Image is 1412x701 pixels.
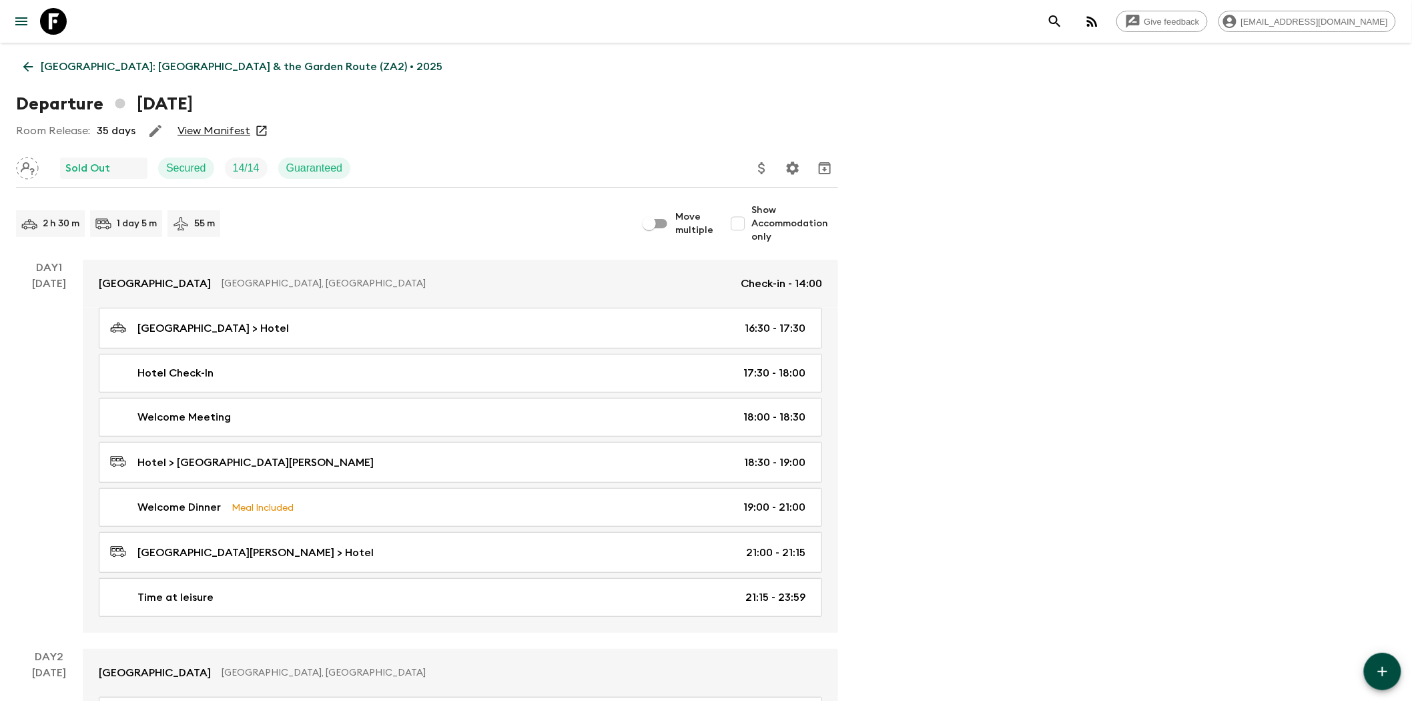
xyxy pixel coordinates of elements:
[232,500,294,515] p: Meal Included
[745,320,805,336] p: 16:30 - 17:30
[83,260,838,308] a: [GEOGRAPHIC_DATA][GEOGRAPHIC_DATA], [GEOGRAPHIC_DATA]Check-in - 14:00
[744,455,805,471] p: 18:30 - 19:00
[743,365,805,381] p: 17:30 - 18:00
[16,123,90,139] p: Room Release:
[743,499,805,515] p: 19:00 - 21:00
[779,155,806,182] button: Settings
[811,155,838,182] button: Archive (Completed, Cancelled or Unsynced Departures only)
[99,442,822,483] a: Hotel > [GEOGRAPHIC_DATA][PERSON_NAME]18:30 - 19:00
[117,217,157,230] p: 1 day 5 m
[8,8,35,35] button: menu
[222,666,811,680] p: [GEOGRAPHIC_DATA], [GEOGRAPHIC_DATA]
[83,649,838,697] a: [GEOGRAPHIC_DATA][GEOGRAPHIC_DATA], [GEOGRAPHIC_DATA]
[137,590,214,606] p: Time at leisure
[99,308,822,348] a: [GEOGRAPHIC_DATA] > Hotel16:30 - 17:30
[751,204,838,244] span: Show Accommodation only
[99,398,822,437] a: Welcome Meeting18:00 - 18:30
[65,160,110,176] p: Sold Out
[137,365,214,381] p: Hotel Check-In
[99,276,211,292] p: [GEOGRAPHIC_DATA]
[16,260,83,276] p: Day 1
[97,123,135,139] p: 35 days
[178,124,250,138] a: View Manifest
[166,160,206,176] p: Secured
[222,277,730,290] p: [GEOGRAPHIC_DATA], [GEOGRAPHIC_DATA]
[43,217,79,230] p: 2 h 30 m
[16,649,83,665] p: Day 2
[286,160,343,176] p: Guaranteed
[1234,17,1395,27] span: [EMAIL_ADDRESS][DOMAIN_NAME]
[99,578,822,617] a: Time at leisure21:15 - 23:59
[41,59,442,75] p: [GEOGRAPHIC_DATA]: [GEOGRAPHIC_DATA] & the Garden Route (ZA2) • 2025
[137,499,221,515] p: Welcome Dinner
[194,217,215,230] p: 55 m
[33,276,67,633] div: [DATE]
[743,409,805,425] p: 18:00 - 18:30
[137,455,374,471] p: Hotel > [GEOGRAPHIC_DATA][PERSON_NAME]
[675,210,714,237] span: Move multiple
[16,161,39,172] span: Assign pack leader
[749,155,775,182] button: Update Price, Early Bird Discount and Costs
[741,276,822,292] p: Check-in - 14:00
[16,53,450,80] a: [GEOGRAPHIC_DATA]: [GEOGRAPHIC_DATA] & the Garden Route (ZA2) • 2025
[16,91,193,118] h1: Departure [DATE]
[1116,11,1208,32] a: Give feedback
[225,158,268,179] div: Trip Fill
[99,488,822,527] a: Welcome DinnerMeal Included19:00 - 21:00
[1137,17,1207,27] span: Give feedback
[158,158,214,179] div: Secured
[746,545,805,561] p: 21:00 - 21:15
[1218,11,1396,32] div: [EMAIL_ADDRESS][DOMAIN_NAME]
[745,590,805,606] p: 21:15 - 23:59
[233,160,260,176] p: 14 / 14
[99,532,822,573] a: [GEOGRAPHIC_DATA][PERSON_NAME] > Hotel21:00 - 21:15
[137,409,231,425] p: Welcome Meeting
[137,545,374,561] p: [GEOGRAPHIC_DATA][PERSON_NAME] > Hotel
[99,665,211,681] p: [GEOGRAPHIC_DATA]
[137,320,289,336] p: [GEOGRAPHIC_DATA] > Hotel
[99,354,822,393] a: Hotel Check-In17:30 - 18:00
[1042,8,1068,35] button: search adventures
